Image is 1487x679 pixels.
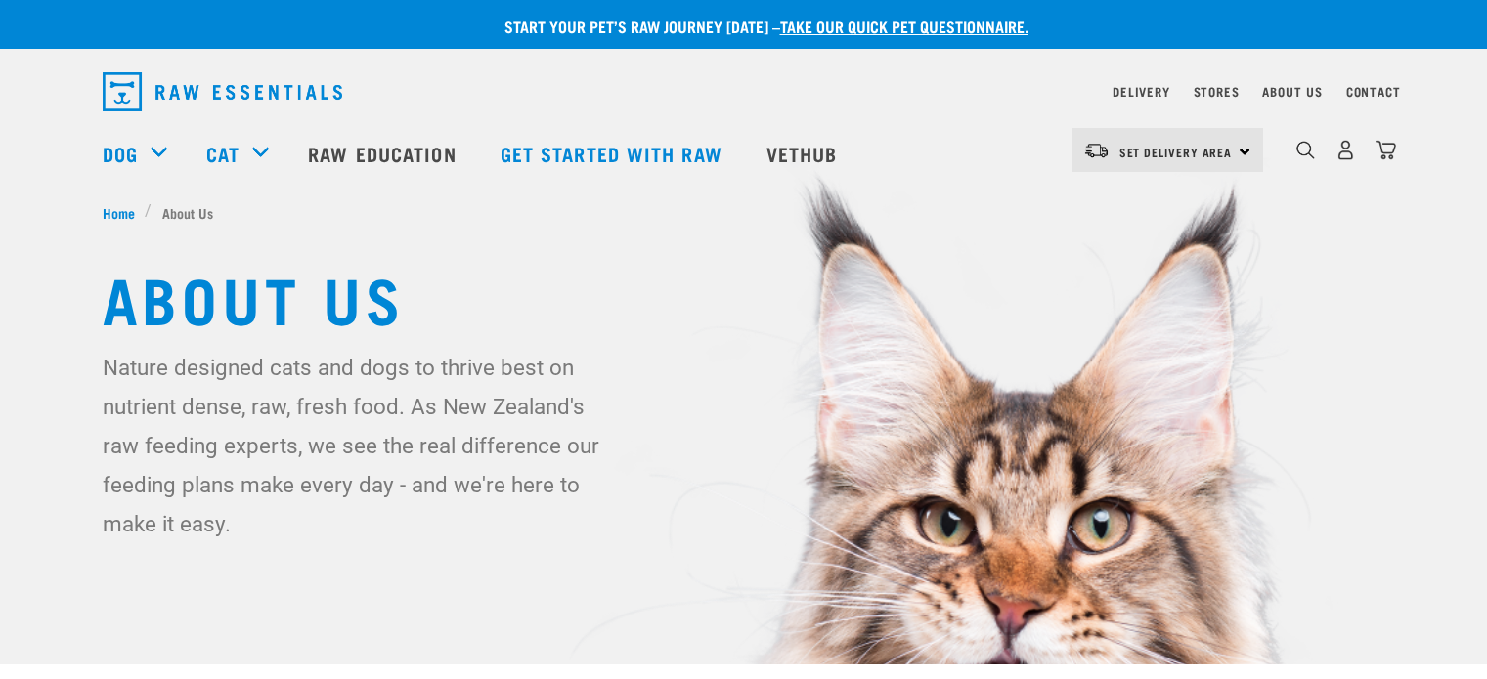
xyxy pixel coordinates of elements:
[780,21,1028,30] a: take our quick pet questionnaire.
[1296,141,1315,159] img: home-icon-1@2x.png
[481,114,747,192] a: Get started with Raw
[1376,140,1396,160] img: home-icon@2x.png
[206,139,240,168] a: Cat
[1083,142,1110,159] img: van-moving.png
[1119,149,1233,155] span: Set Delivery Area
[1194,88,1240,95] a: Stores
[103,262,1385,332] h1: About Us
[103,202,146,223] a: Home
[1346,88,1401,95] a: Contact
[1262,88,1322,95] a: About Us
[1113,88,1169,95] a: Delivery
[103,202,135,223] span: Home
[103,139,138,168] a: Dog
[747,114,862,192] a: Vethub
[288,114,480,192] a: Raw Education
[103,348,616,543] p: Nature designed cats and dogs to thrive best on nutrient dense, raw, fresh food. As New Zealand's...
[103,72,342,111] img: Raw Essentials Logo
[103,202,1385,223] nav: breadcrumbs
[87,64,1401,119] nav: dropdown navigation
[1335,140,1356,160] img: user.png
